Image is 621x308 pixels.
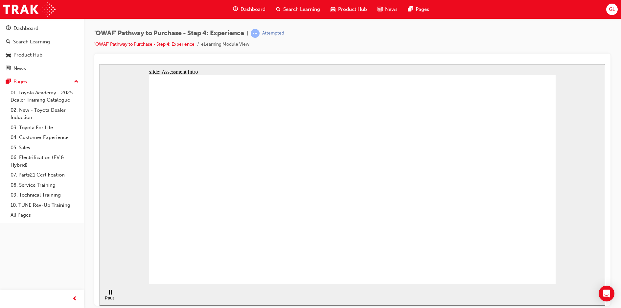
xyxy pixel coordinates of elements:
[3,76,81,88] button: Pages
[283,6,320,13] span: Search Learning
[372,3,403,16] a: news-iconNews
[325,3,372,16] a: car-iconProduct Hub
[3,21,81,76] button: DashboardSearch LearningProduct HubNews
[276,5,281,13] span: search-icon
[201,41,249,48] li: eLearning Module View
[8,105,81,123] a: 02. New - Toyota Dealer Induction
[403,3,434,16] a: pages-iconPages
[241,6,265,13] span: Dashboard
[416,6,429,13] span: Pages
[8,88,81,105] a: 01. Toyota Academy - 2025 Dealer Training Catalogue
[599,286,614,301] div: Open Intercom Messenger
[3,225,14,237] button: Pause (Ctrl+Alt+P)
[3,49,81,61] a: Product Hub
[13,51,42,59] div: Product Hub
[8,143,81,153] a: 05. Sales
[94,30,244,37] span: 'OWAF' Pathway to Purchase - Step 4: Experience
[378,5,382,13] span: news-icon
[3,36,81,48] a: Search Learning
[338,6,367,13] span: Product Hub
[8,210,81,220] a: All Pages
[331,5,335,13] span: car-icon
[8,132,81,143] a: 04. Customer Experience
[6,26,11,32] span: guage-icon
[228,3,271,16] a: guage-iconDashboard
[251,29,260,38] span: learningRecordVerb_ATTEMPT-icon
[385,6,398,13] span: News
[13,38,50,46] div: Search Learning
[3,2,56,17] img: Trak
[3,22,81,35] a: Dashboard
[13,25,38,32] div: Dashboard
[8,170,81,180] a: 07. Parts21 Certification
[408,5,413,13] span: pages-icon
[8,153,81,170] a: 06. Electrification (EV & Hybrid)
[271,3,325,16] a: search-iconSearch Learning
[13,65,26,72] div: News
[74,78,79,86] span: up-icon
[72,295,77,303] span: prev-icon
[13,78,27,85] div: Pages
[3,62,81,75] a: News
[3,220,14,242] div: playback controls
[6,66,11,72] span: news-icon
[609,6,615,13] span: GL
[8,180,81,190] a: 08. Service Training
[6,39,11,45] span: search-icon
[6,52,11,58] span: car-icon
[8,190,81,200] a: 09. Technical Training
[8,123,81,133] a: 03. Toyota For Life
[247,30,248,37] span: |
[262,30,284,36] div: Attempted
[5,231,16,241] div: Pause (Ctrl+Alt+P)
[8,200,81,210] a: 10. TUNE Rev-Up Training
[233,5,238,13] span: guage-icon
[606,4,618,15] button: GL
[6,79,11,85] span: pages-icon
[94,41,195,47] a: 'OWAF' Pathway to Purchase - Step 4: Experience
